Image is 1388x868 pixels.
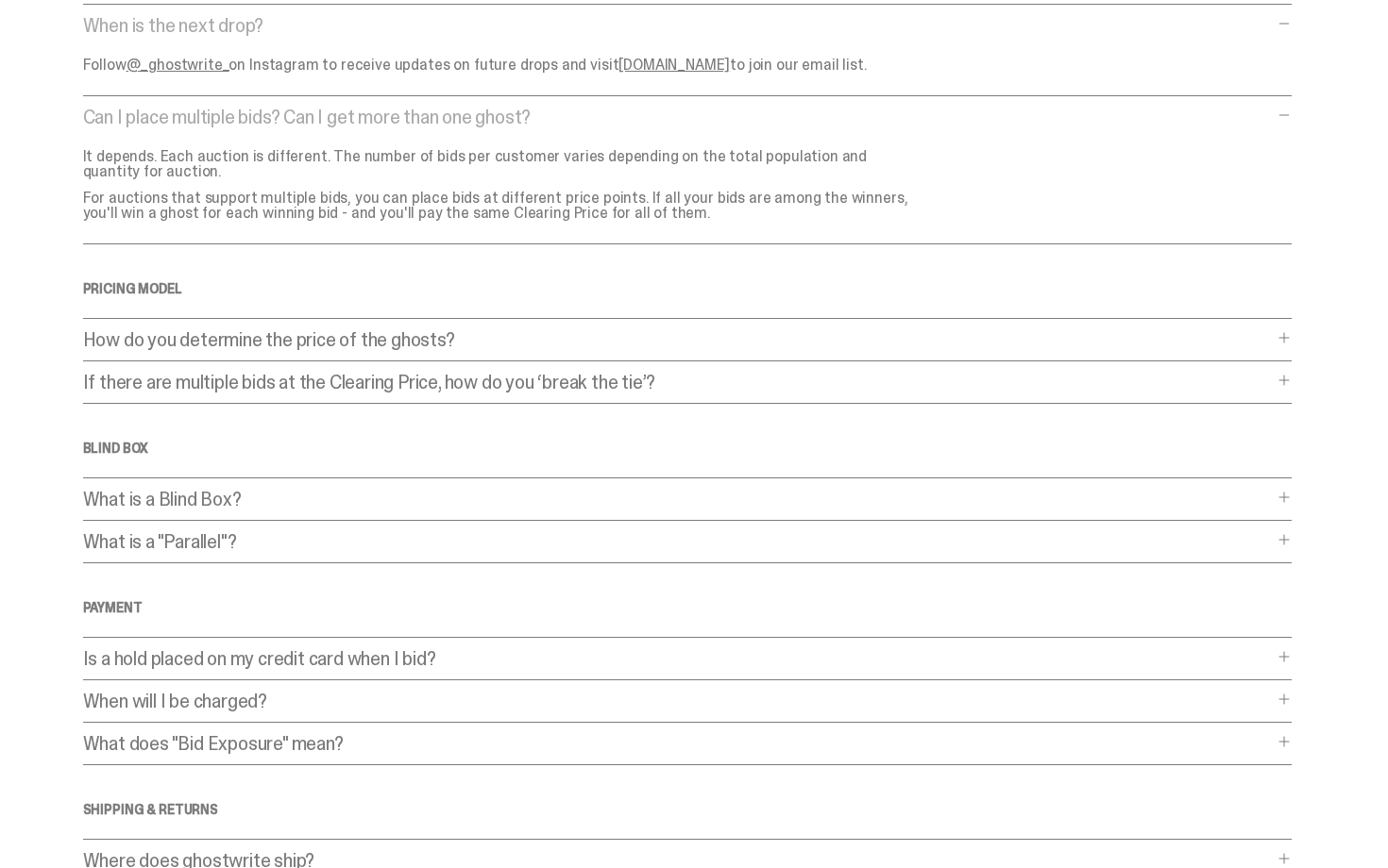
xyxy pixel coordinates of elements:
p: If there are multiple bids at the Clearing Price, how do you ‘break the tie’? [83,373,1273,392]
p: What does "Bid Exposure" mean? [83,734,1273,753]
p: Can I place multiple bids? Can I get more than one ghost? [83,108,1273,126]
p: Follow on Instagram to receive updates on future drops and visit to join our email list. [83,58,914,73]
p: How do you determine the price of the ghosts? [83,330,1273,349]
h4: Pricing Model [83,282,1292,295]
p: Is a hold placed on my credit card when I bid? [83,649,1273,668]
p: What is a "Parallel"? [83,532,1273,551]
p: When will I be charged? [83,692,1273,710]
a: [DOMAIN_NAME] [618,55,730,75]
h4: SHIPPING & RETURNS [83,803,1292,816]
p: For auctions that support multiple bids, you can place bids at different price points. If all you... [83,191,914,221]
a: @_ghostwrite_ [127,55,229,75]
h4: Blind Box [83,442,1292,455]
p: It depends. Each auction is different. The number of bids per customer varies depending on the to... [83,149,914,179]
p: When is the next drop? [83,16,1273,35]
h4: Payment [83,601,1292,614]
p: What is a Blind Box? [83,490,1273,509]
